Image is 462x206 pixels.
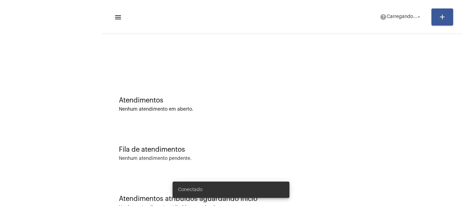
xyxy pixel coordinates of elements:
span: Conectado [178,186,202,193]
mat-icon: help [380,14,387,20]
div: Atendimentos atribuídos aguardando início [119,195,445,203]
mat-icon: add [438,13,446,21]
div: Nenhum atendimento pendente. [119,156,192,161]
div: Atendimentos [119,97,445,104]
div: Fila de atendimentos [119,146,445,153]
mat-icon: arrow_drop_down [416,14,422,20]
mat-icon: sidenav icon [114,13,121,21]
button: Carregando... [376,10,426,24]
span: Carregando... [387,15,417,19]
div: Nenhum atendimento em aberto. [119,107,445,112]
